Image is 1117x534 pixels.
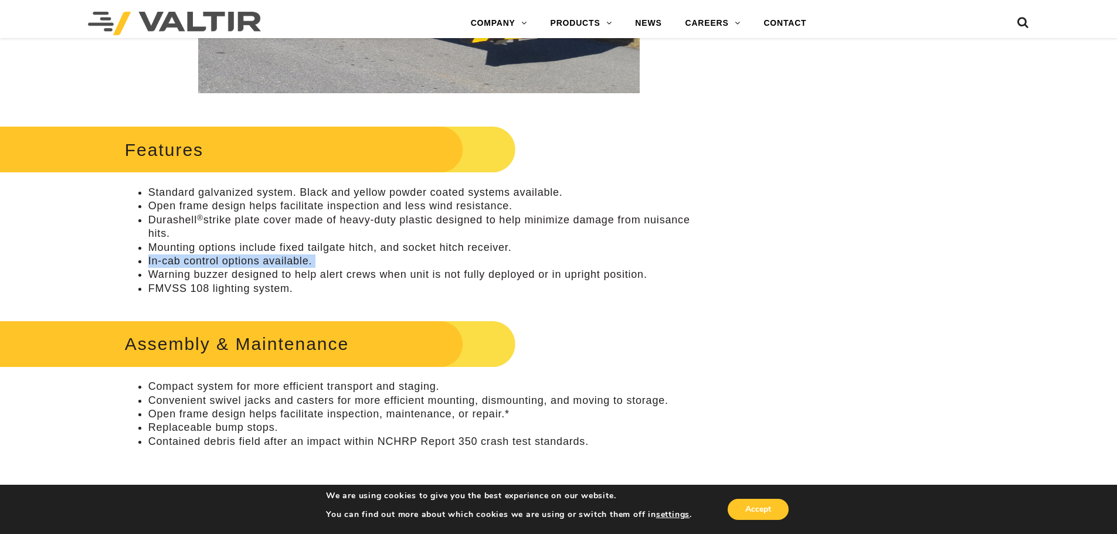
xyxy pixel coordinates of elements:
[148,268,713,281] li: Warning buzzer designed to help alert crews when unit is not fully deployed or in upright position.
[197,213,203,222] sup: ®
[148,435,713,448] li: Contained debris field after an impact within NCHRP Report 350 crash test standards.
[88,12,261,35] img: Valtir
[459,12,539,35] a: COMPANY
[148,421,713,434] li: Replaceable bump stops.
[148,186,713,199] li: Standard galvanized system. Black and yellow powder coated systems available.
[539,12,624,35] a: PRODUCTS
[148,213,713,241] li: Durashell strike plate cover made of heavy-duty plastic designed to help minimize damage from nui...
[752,12,818,35] a: CONTACT
[148,282,713,295] li: FMVSS 108 lighting system.
[656,509,690,520] button: settings
[148,407,713,421] li: Open frame design helps facilitate inspection, maintenance, or repair.*
[148,394,713,407] li: Convenient swivel jacks and casters for more efficient mounting, dismounting, and moving to storage.
[728,499,789,520] button: Accept
[148,380,713,393] li: Compact system for more efficient transport and staging.
[674,12,752,35] a: CAREERS
[148,199,713,213] li: Open frame design helps facilitate inspection and less wind resistance.
[326,491,692,501] p: We are using cookies to give you the best experience on our website.
[148,254,713,268] li: In-cab control options available.
[326,509,692,520] p: You can find out more about which cookies we are using or switch them off in .
[148,241,713,254] li: Mounting options include fixed tailgate hitch, and socket hitch receiver.
[623,12,673,35] a: NEWS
